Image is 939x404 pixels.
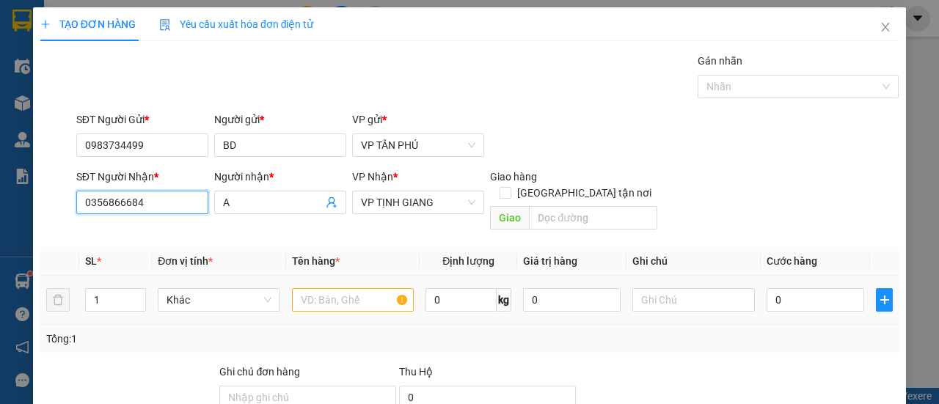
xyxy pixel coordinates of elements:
[880,21,891,33] span: close
[865,7,906,48] button: Close
[698,55,742,67] label: Gán nhãn
[292,255,340,267] span: Tên hàng
[767,255,817,267] span: Cước hàng
[159,19,171,31] img: icon
[361,134,475,156] span: VP TÂN PHÚ
[158,255,213,267] span: Đơn vị tính
[326,197,337,208] span: user-add
[497,288,511,312] span: kg
[399,366,433,378] span: Thu Hộ
[361,191,475,213] span: VP TỊNH GIANG
[877,294,892,306] span: plus
[219,366,300,378] label: Ghi chú đơn hàng
[352,111,484,128] div: VP gửi
[490,206,529,229] span: Giao
[214,111,346,128] div: Người gửi
[76,169,208,185] div: SĐT Người Nhận
[626,247,761,276] th: Ghi chú
[876,288,893,312] button: plus
[632,288,755,312] input: Ghi Chú
[167,289,271,311] span: Khác
[76,111,208,128] div: SĐT Người Gửi
[46,288,70,312] button: delete
[442,255,494,267] span: Định lượng
[46,331,364,347] div: Tổng: 1
[214,169,346,185] div: Người nhận
[523,255,577,267] span: Giá trị hàng
[511,185,657,201] span: [GEOGRAPHIC_DATA] tận nơi
[40,18,136,30] span: TẠO ĐƠN HÀNG
[490,171,537,183] span: Giao hàng
[85,255,97,267] span: SL
[40,19,51,29] span: plus
[352,171,393,183] span: VP Nhận
[292,288,414,312] input: VD: Bàn, Ghế
[529,206,657,229] input: Dọc đường
[159,18,314,30] span: Yêu cầu xuất hóa đơn điện tử
[523,288,621,312] input: 0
